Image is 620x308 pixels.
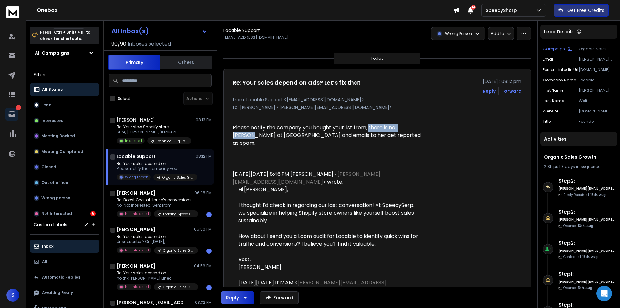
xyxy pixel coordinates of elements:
h1: [PERSON_NAME] [117,117,155,123]
p: Re: Your sales depend on [117,271,194,276]
h6: [PERSON_NAME][EMAIL_ADDRESS][DOMAIN_NAME] [558,279,615,284]
button: Campaign [543,47,572,52]
p: Loading Speed Optimization [163,212,194,217]
h6: Step 1 : [558,270,615,278]
button: All Status [30,83,99,96]
p: Awaiting Reply [42,290,73,295]
span: 5th, Aug [578,285,592,290]
p: Email [543,57,554,62]
p: Reply Received [563,192,606,197]
button: All Inbox(s) [106,25,213,37]
button: Interested [30,114,99,127]
p: 04:56 PM [194,263,212,269]
p: Last Name [543,98,564,103]
h3: Inboxes selected [128,40,171,48]
p: Unsubscribe > On [DATE], [117,239,194,244]
div: Reply [226,294,239,301]
p: Wrong Person [125,175,148,180]
h1: Organic Sales Growth [544,154,614,160]
div: How about I send you a Loom audit for Locable to identify quick wins for traffic and conversions?... [238,232,421,248]
p: Re: Boost Crystal House’s conversions [117,197,194,203]
a: 5 [5,108,18,121]
p: Meeting Completed [41,149,83,154]
p: [EMAIL_ADDRESS][DOMAIN_NAME] [223,35,289,40]
span: 13th, Aug [590,192,606,197]
div: 5 [90,211,96,216]
button: Meeting Completed [30,145,99,158]
p: All [42,259,47,264]
button: Others [160,55,212,69]
p: Not Interested [125,284,149,289]
div: I thought I’d check in regarding our last conversation! At SpeedySerp, we specialize in helping S... [238,201,421,225]
p: Re: Your slow Shopify store [117,124,191,130]
h6: Step 2 : [558,177,615,185]
span: 2 Steps [544,164,558,169]
p: Today [371,56,384,61]
p: Interested [41,118,64,123]
div: Forward [501,88,522,94]
p: Meeting Booked [41,133,75,139]
h6: [PERSON_NAME][EMAIL_ADDRESS][DOMAIN_NAME] [558,217,615,222]
p: First Name [543,88,563,93]
label: Select [118,96,130,101]
div: [DATE][DATE] 8:46 PM [PERSON_NAME] < > wrote: [233,170,421,186]
p: Lead Details [544,28,574,35]
h1: All Inbox(s) [111,28,149,34]
button: Reply [221,291,254,304]
p: Organic Sales Growth [162,175,193,180]
span: 13th, Aug [582,254,598,259]
p: title [543,119,551,124]
p: [DOMAIN_NAME] [579,109,615,114]
span: Ctrl + Shift + k [53,28,84,36]
img: logo [6,6,19,18]
p: [DATE] : 08:12 pm [483,78,522,85]
p: [PERSON_NAME] [579,88,615,93]
div: [PERSON_NAME] [238,263,421,271]
button: Automatic Replies [30,271,99,284]
p: Wrong person [41,196,70,201]
button: S [6,289,19,302]
p: Automatic Replies [42,275,80,280]
p: Sure, [PERSON_NAME], I'll take a [117,130,191,135]
h6: Step 2 : [558,239,615,247]
p: [PERSON_NAME][EMAIL_ADDRESS][DOMAIN_NAME] [579,57,615,62]
h1: Locable Support [223,27,260,34]
div: 1 [206,212,212,217]
button: Not Interested5 [30,207,99,220]
h6: [PERSON_NAME][EMAIL_ADDRESS][DOMAIN_NAME] [558,186,615,191]
p: No. Not interested. Sent from [117,203,194,208]
button: Forward [260,291,299,304]
p: Please notify the company you [117,166,194,171]
p: Not Interested [125,211,149,216]
p: 5 [16,105,21,110]
div: [DATE][DATE] 11:12 AM < > wrote: [238,279,421,294]
h3: Filters [30,70,99,79]
h1: Locable Support [117,153,156,160]
button: Meeting Booked [30,130,99,143]
p: no thx [PERSON_NAME] Lined [117,276,194,281]
button: Get Free Credits [554,4,609,17]
h1: Onebox [37,6,453,14]
div: Best, [238,256,421,263]
div: Activities [540,132,617,146]
p: Closed [41,165,56,170]
p: Organic Sales Growth [163,248,194,253]
div: Please notify the company you bought your list from, there is no [PERSON_NAME] at [GEOGRAPHIC_DAT... [233,124,421,147]
p: to: [PERSON_NAME] <[PERSON_NAME][EMAIL_ADDRESS][DOMAIN_NAME]> [233,104,522,111]
button: All [30,255,99,268]
p: Opened [563,223,593,228]
div: Hi [PERSON_NAME], [238,186,421,194]
span: 90 / 90 [111,40,126,48]
button: Inbox [30,240,99,253]
p: Organic Sales Growth [163,285,194,290]
p: Opened [563,285,592,290]
p: Lead [41,102,52,108]
p: Not Interested [125,248,149,253]
a: [PERSON_NAME][EMAIL_ADDRESS][DOMAIN_NAME] [238,279,387,294]
div: | [544,164,614,169]
p: from: Locable Support <[EMAIL_ADDRESS][DOMAIN_NAME]> [233,96,522,103]
p: 06:38 PM [194,190,212,196]
button: Reply [483,88,496,94]
div: 1 [206,285,212,290]
h6: [PERSON_NAME][EMAIL_ADDRESS][DOMAIN_NAME] [558,248,615,253]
